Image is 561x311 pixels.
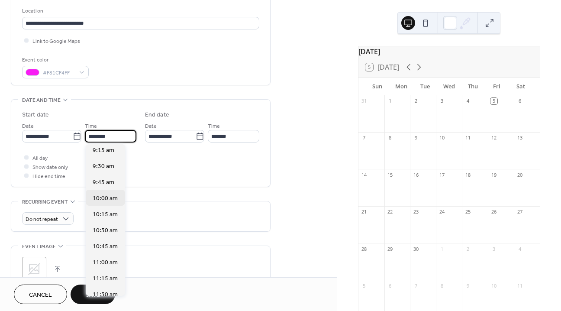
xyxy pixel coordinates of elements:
[93,194,118,203] span: 10:00 am
[413,98,419,104] div: 2
[490,172,497,178] div: 19
[516,246,523,252] div: 4
[438,98,445,104] div: 3
[387,209,393,215] div: 22
[365,78,389,95] div: Sun
[438,209,445,215] div: 24
[464,172,471,178] div: 18
[438,282,445,289] div: 8
[464,135,471,141] div: 11
[22,96,61,105] span: Date and time
[464,98,471,104] div: 4
[361,209,368,215] div: 21
[26,214,58,224] span: Do not repeat
[93,290,118,299] span: 11:30 am
[32,154,48,163] span: All day
[22,55,87,65] div: Event color
[93,210,118,219] span: 10:15 am
[361,98,368,104] div: 31
[464,246,471,252] div: 2
[516,135,523,141] div: 13
[29,291,52,300] span: Cancel
[516,172,523,178] div: 20
[22,122,34,131] span: Date
[437,78,461,95] div: Wed
[413,135,419,141] div: 9
[413,246,419,252] div: 30
[32,163,68,172] span: Show date only
[516,282,523,289] div: 11
[438,172,445,178] div: 17
[86,291,100,300] span: Save
[93,242,118,251] span: 10:45 am
[387,135,393,141] div: 8
[413,78,437,95] div: Tue
[22,110,49,120] div: Start date
[358,46,540,57] div: [DATE]
[361,246,368,252] div: 28
[516,98,523,104] div: 6
[485,78,509,95] div: Fri
[438,135,445,141] div: 10
[490,135,497,141] div: 12
[93,178,114,187] span: 9:45 am
[32,37,80,46] span: Link to Google Maps
[145,122,157,131] span: Date
[93,162,114,171] span: 9:30 am
[93,226,118,235] span: 10:30 am
[43,68,75,78] span: #F81CF4FF
[389,78,413,95] div: Mon
[387,282,393,289] div: 6
[93,146,114,155] span: 9:15 am
[93,258,118,267] span: 11:00 am
[516,209,523,215] div: 27
[490,246,497,252] div: 3
[22,257,46,281] div: ;
[438,246,445,252] div: 1
[85,122,97,131] span: Time
[32,172,65,181] span: Hide end time
[22,198,68,207] span: Recurring event
[413,282,419,289] div: 7
[145,110,169,120] div: End date
[93,274,118,283] span: 11:15 am
[14,285,67,304] button: Cancel
[464,209,471,215] div: 25
[71,285,115,304] button: Save
[22,6,258,16] div: Location
[490,282,497,289] div: 10
[413,172,419,178] div: 16
[413,209,419,215] div: 23
[387,246,393,252] div: 29
[464,282,471,289] div: 9
[387,98,393,104] div: 1
[387,172,393,178] div: 15
[490,98,497,104] div: 5
[22,242,56,251] span: Event image
[361,172,368,178] div: 14
[208,122,220,131] span: Time
[509,78,533,95] div: Sat
[361,135,368,141] div: 7
[490,209,497,215] div: 26
[461,78,485,95] div: Thu
[361,282,368,289] div: 5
